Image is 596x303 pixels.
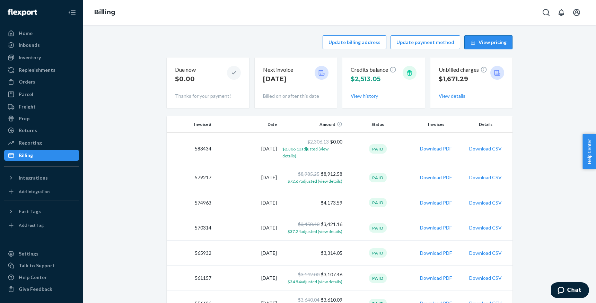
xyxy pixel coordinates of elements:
button: Integrations [4,172,79,183]
a: Settings [4,248,79,259]
div: Billing [19,152,33,159]
a: Replenishments [4,64,79,76]
button: View history [351,93,378,99]
a: Home [4,28,79,39]
p: $0.00 [175,75,196,84]
div: Freight [19,103,36,110]
p: [DATE] [263,75,293,84]
p: Billed on or after this date [263,93,329,99]
p: Due now [175,66,196,74]
p: Next invoice [263,66,293,74]
a: Add Fast Tag [4,220,79,231]
button: Open Search Box [539,6,553,19]
th: Details [462,116,512,133]
p: Credits balance [351,66,396,74]
span: $2,306.13 [307,139,329,145]
th: Invoice # [167,116,214,133]
button: $2,306.13adjusted (view details) [282,145,342,159]
div: Paid [369,198,387,207]
ol: breadcrumbs [89,2,121,23]
div: Add Integration [19,189,50,194]
span: $37.24 adjusted (view details) [288,229,342,234]
div: Replenishments [19,67,55,73]
button: Download CSV [469,275,502,282]
td: [DATE] [214,266,280,291]
td: $0.00 [280,133,345,165]
a: Reporting [4,137,79,148]
button: Update billing address [323,35,386,49]
button: $34.54adjusted (view details) [288,278,342,285]
button: $37.24adjusted (view details) [288,228,342,235]
button: Download CSV [469,174,502,181]
p: $1,671.29 [439,75,487,84]
a: Returns [4,125,79,136]
th: Status [345,116,411,133]
div: Paid [369,274,387,283]
td: 561157 [167,266,214,291]
span: $8,985.25 [298,171,319,177]
div: Integrations [19,174,48,181]
button: Close Navigation [65,6,79,19]
div: Paid [369,173,387,182]
td: 570314 [167,215,214,241]
button: Download CSV [469,224,502,231]
button: Download PDF [420,174,452,181]
button: Give Feedback [4,284,79,295]
div: Reporting [19,139,42,146]
span: $3,142.00 [298,271,319,277]
span: $2,306.13 adjusted (view details) [282,146,328,158]
a: Inventory [4,52,79,63]
a: Help Center [4,272,79,283]
button: Download PDF [420,224,452,231]
td: $8,912.58 [280,165,345,190]
button: Talk to Support [4,260,79,271]
td: 574963 [167,190,214,215]
button: Download CSV [469,250,502,257]
a: Inbounds [4,40,79,51]
button: Open account menu [570,6,584,19]
button: Download PDF [420,199,452,206]
div: Inventory [19,54,41,61]
button: Download PDF [420,145,452,152]
a: Prep [4,113,79,124]
td: 583434 [167,133,214,165]
div: Parcel [19,91,33,98]
a: Freight [4,101,79,112]
p: Thanks for your payment! [175,93,241,99]
div: Paid [369,144,387,154]
div: Orders [19,78,35,85]
td: 565932 [167,241,214,266]
div: Paid [369,248,387,258]
td: [DATE] [214,165,280,190]
div: Prep [19,115,29,122]
a: Parcel [4,89,79,100]
button: View details [439,93,465,99]
td: 579217 [167,165,214,190]
td: $3,314.05 [280,241,345,266]
button: $72.67adjusted (view details) [288,178,342,184]
td: [DATE] [214,133,280,165]
span: $3,458.40 [298,221,319,227]
a: Orders [4,76,79,87]
td: [DATE] [214,215,280,241]
div: Help Center [19,274,47,281]
div: Settings [19,250,38,257]
a: Billing [94,8,115,16]
th: Invoices [411,116,462,133]
td: $3,421.16 [280,215,345,241]
button: Download CSV [469,145,502,152]
span: $34.54 adjusted (view details) [288,279,342,284]
iframe: Opens a widget where you can chat to one of our agents [551,282,589,300]
div: Home [19,30,33,37]
a: Add Integration [4,186,79,197]
button: View pricing [464,35,512,49]
div: Talk to Support [19,262,55,269]
span: $72.67 adjusted (view details) [288,179,342,184]
div: Paid [369,223,387,233]
td: [DATE] [214,241,280,266]
th: Amount [280,116,345,133]
div: Add Fast Tag [19,222,44,228]
button: Download PDF [420,275,452,282]
td: $4,173.59 [280,190,345,215]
